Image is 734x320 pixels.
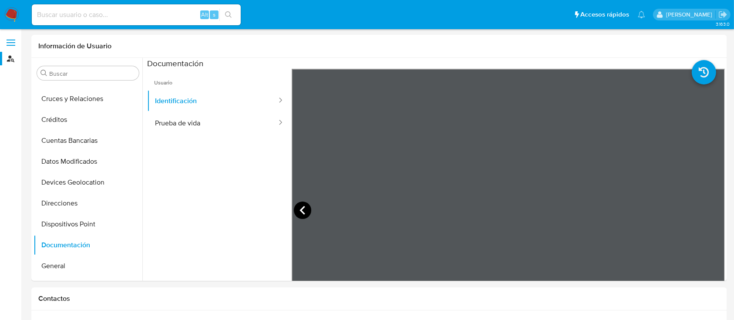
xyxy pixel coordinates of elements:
p: federico.dibella@mercadolibre.com [666,10,715,19]
button: Documentación [34,235,142,256]
button: Cuentas Bancarias [34,130,142,151]
button: Créditos [34,109,142,130]
a: Notificaciones [638,11,645,18]
span: s [213,10,215,19]
button: search-icon [219,9,237,21]
a: Salir [718,10,727,19]
button: Direcciones [34,193,142,214]
span: Alt [201,10,208,19]
input: Buscar [49,70,135,77]
button: IV Challenges [34,276,142,297]
button: Devices Geolocation [34,172,142,193]
button: Cruces y Relaciones [34,88,142,109]
button: General [34,256,142,276]
h1: Información de Usuario [38,42,111,51]
input: Buscar usuario o caso... [32,9,241,20]
button: Datos Modificados [34,151,142,172]
h1: Contactos [38,294,720,303]
button: Buscar [40,70,47,77]
button: Dispositivos Point [34,214,142,235]
span: Accesos rápidos [580,10,629,19]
